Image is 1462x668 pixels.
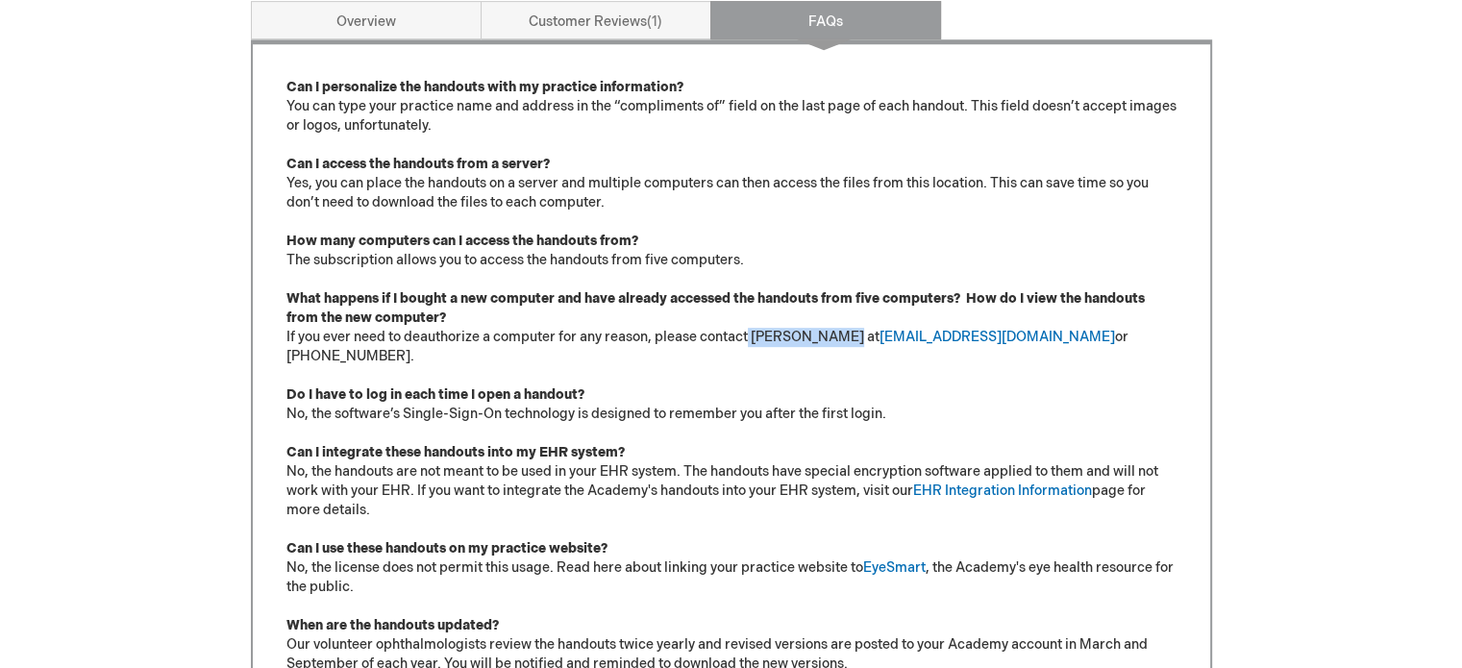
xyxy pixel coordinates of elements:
strong: Do I have to log in each time I open a handout? [286,386,584,403]
a: Customer Reviews1 [481,1,711,39]
a: EyeSmart [863,559,926,576]
span: 1 [647,13,662,30]
a: Overview [251,1,482,39]
a: [EMAIL_ADDRESS][DOMAIN_NAME] [880,329,1115,345]
strong: How many computers can I access the handouts from? [286,233,638,249]
strong: Can I access the handouts from a server? [286,156,550,172]
strong: Can I integrate these handouts into my EHR system? [286,444,625,460]
a: EHR Integration Information [913,482,1092,499]
strong: When are the handouts updated? [286,617,499,633]
strong: What happens if I bought a new computer and have already accessed the handouts from five computer... [286,290,1145,326]
strong: Can I personalize the handouts with my practice information? [286,79,683,95]
strong: Can I use these handouts on my practice website? [286,540,607,557]
a: FAQs [710,1,941,39]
